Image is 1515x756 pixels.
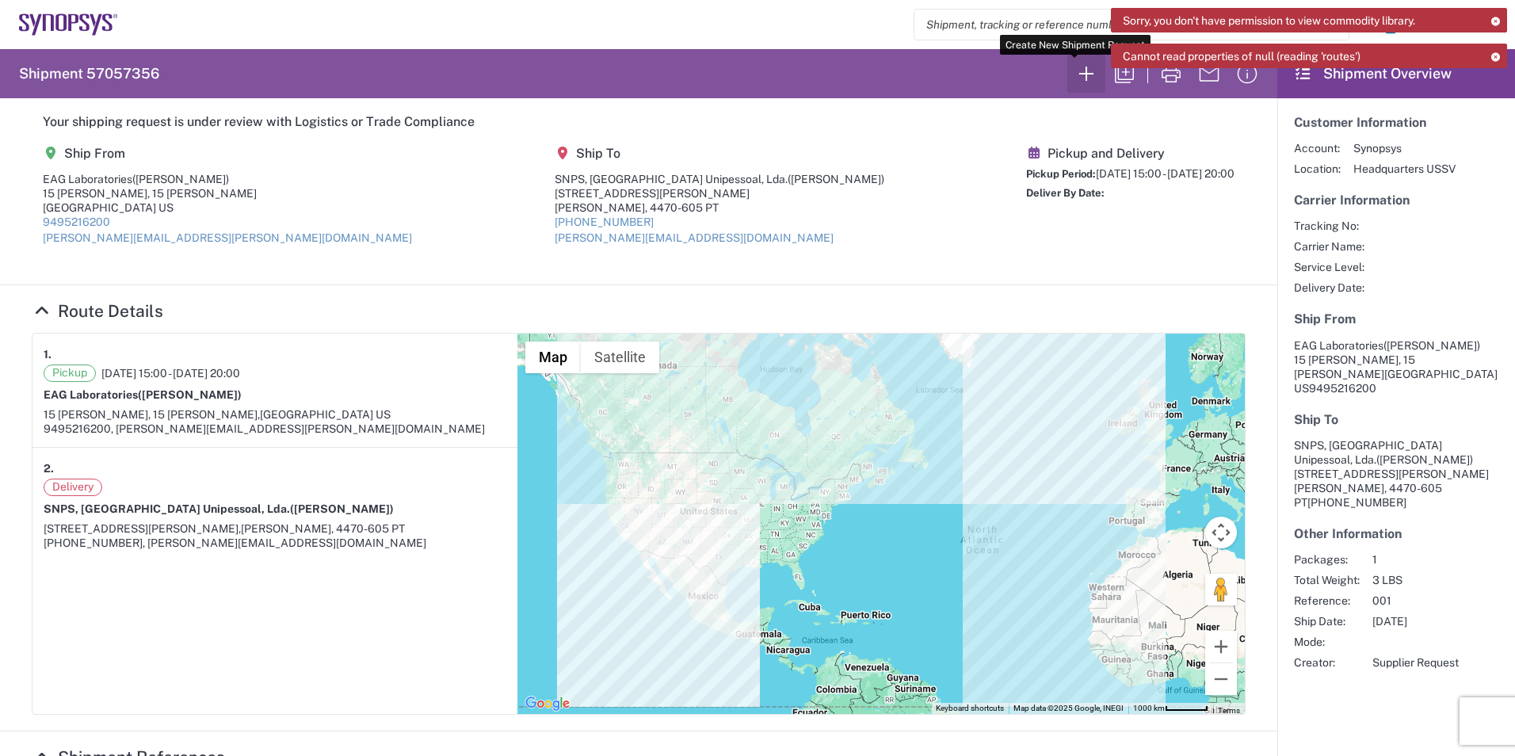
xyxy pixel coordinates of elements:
span: Delivery Date: [1294,281,1364,295]
span: [DATE] 15:00 - [DATE] 20:00 [101,366,240,380]
h5: Other Information [1294,526,1498,541]
span: [GEOGRAPHIC_DATA] US [260,408,391,421]
button: Show street map [525,342,581,373]
h2: Shipment 57057356 [19,64,159,83]
strong: EAG Laboratories [44,388,242,401]
span: [DATE] [1372,614,1459,628]
span: Ship Date: [1294,614,1360,628]
span: ([PERSON_NAME]) [132,173,229,185]
button: Drag Pegman onto the map to open Street View [1205,574,1237,605]
a: Hide Details [32,301,163,321]
button: Zoom out [1205,663,1237,695]
strong: SNPS, [GEOGRAPHIC_DATA] Unipessoal, Lda. [44,502,394,515]
span: Tracking No: [1294,219,1364,233]
span: [PHONE_NUMBER] [1307,496,1406,509]
span: Service Level: [1294,260,1364,274]
span: 1000 km [1133,704,1165,712]
span: 9495216200 [1309,382,1376,395]
a: [PERSON_NAME][EMAIL_ADDRESS][PERSON_NAME][DOMAIN_NAME] [43,231,412,244]
span: ([PERSON_NAME]) [1376,453,1473,466]
img: Google [521,693,574,714]
span: ([PERSON_NAME]) [290,502,394,515]
div: 15 [PERSON_NAME], 15 [PERSON_NAME] [43,186,412,200]
span: Location: [1294,162,1341,176]
div: [PHONE_NUMBER], [PERSON_NAME][EMAIL_ADDRESS][DOMAIN_NAME] [44,536,506,550]
div: EAG Laboratories [43,172,412,186]
span: SNPS, [GEOGRAPHIC_DATA] Unipessoal, Lda. [STREET_ADDRESS][PERSON_NAME] [1294,439,1489,480]
a: [PHONE_NUMBER] [555,216,654,228]
strong: 1. [44,345,52,365]
span: ([PERSON_NAME]) [138,388,242,401]
span: Account: [1294,141,1341,155]
span: [STREET_ADDRESS][PERSON_NAME], [44,522,241,535]
span: Carrier Name: [1294,239,1364,254]
button: Map Scale: 1000 km per 51 pixels [1128,703,1213,714]
h5: Ship From [43,146,412,161]
span: [DATE] 15:00 - [DATE] 20:00 [1096,167,1235,180]
h5: Pickup and Delivery [1026,146,1235,161]
a: Terms [1218,706,1240,715]
span: Cannot read properties of null (reading 'routes') [1123,49,1360,63]
div: [PERSON_NAME], 4470-605 PT [555,200,884,215]
span: 15 [PERSON_NAME], 15 [PERSON_NAME] [1294,353,1415,380]
input: Shipment, tracking or reference number [914,10,1325,40]
span: Headquarters USSV [1353,162,1456,176]
strong: 2. [44,459,54,479]
span: 1 [1372,552,1459,567]
span: Packages: [1294,552,1360,567]
span: 001 [1372,594,1459,608]
span: Synopsys [1353,141,1456,155]
span: EAG Laboratories [1294,339,1383,352]
div: 9495216200, [PERSON_NAME][EMAIL_ADDRESS][PERSON_NAME][DOMAIN_NAME] [44,422,506,436]
h5: Carrier Information [1294,193,1498,208]
a: 9495216200 [43,216,110,228]
div: SNPS, [GEOGRAPHIC_DATA] Unipessoal, Lda. [555,172,884,186]
button: Keyboard shortcuts [936,703,1004,714]
h5: Ship To [555,146,884,161]
span: Sorry, you don't have permission to view commodity library. [1123,13,1415,28]
span: Mode: [1294,635,1360,649]
span: Pickup Period: [1026,168,1096,180]
a: Open this area in Google Maps (opens a new window) [521,693,574,714]
span: Map data ©2025 Google, INEGI [1013,704,1124,712]
span: Reference: [1294,594,1360,608]
span: Delivery [44,479,102,496]
span: 15 [PERSON_NAME], 15 [PERSON_NAME], [44,408,260,421]
span: ([PERSON_NAME]) [788,173,884,185]
span: Supplier Request [1372,655,1459,670]
span: Deliver By Date: [1026,187,1105,199]
button: Show satellite imagery [581,342,659,373]
h5: Ship To [1294,412,1498,427]
button: Zoom in [1205,631,1237,662]
span: Creator: [1294,655,1360,670]
address: [GEOGRAPHIC_DATA] US [1294,338,1498,395]
div: [STREET_ADDRESS][PERSON_NAME] [555,186,884,200]
span: ([PERSON_NAME]) [1383,339,1480,352]
h5: Your shipping request is under review with Logistics or Trade Compliance [43,114,1235,129]
span: 3 LBS [1372,573,1459,587]
address: [PERSON_NAME], 4470-605 PT [1294,438,1498,510]
div: [GEOGRAPHIC_DATA] US [43,200,412,215]
span: Pickup [44,365,96,382]
button: Map camera controls [1205,517,1237,548]
span: [PERSON_NAME], 4470-605 PT [241,522,405,535]
h5: Ship From [1294,311,1498,326]
span: Total Weight: [1294,573,1360,587]
h5: Customer Information [1294,115,1498,130]
a: [PERSON_NAME][EMAIL_ADDRESS][DOMAIN_NAME] [555,231,834,244]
